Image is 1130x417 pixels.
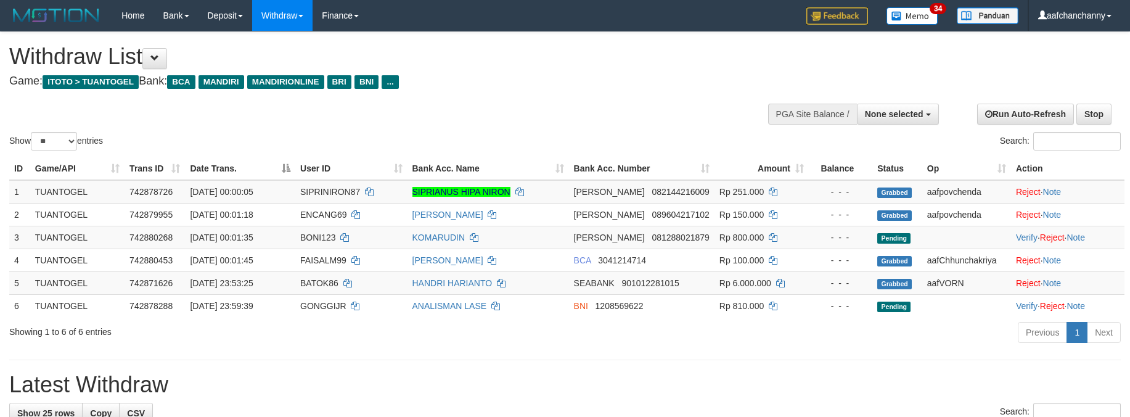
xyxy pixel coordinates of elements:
[327,75,351,89] span: BRI
[719,187,764,197] span: Rp 251.000
[922,249,1011,271] td: aafChhunchakriya
[857,104,939,125] button: None selected
[9,226,30,249] td: 3
[1040,233,1065,242] a: Reject
[922,203,1011,226] td: aafpovchenda
[1011,249,1124,271] td: ·
[1076,104,1112,125] a: Stop
[9,271,30,294] td: 5
[1033,132,1121,151] input: Search:
[30,180,125,204] td: TUANTOGEL
[569,157,714,180] th: Bank Acc. Number: activate to sort column ascending
[977,104,1074,125] a: Run Auto-Refresh
[877,210,912,221] span: Grabbed
[300,210,346,220] span: ENCANG69
[1016,255,1041,265] a: Reject
[1043,210,1062,220] a: Note
[9,180,30,204] td: 1
[9,321,462,338] div: Showing 1 to 6 of 6 entries
[1067,301,1085,311] a: Note
[877,233,911,244] span: Pending
[1011,203,1124,226] td: ·
[877,302,911,312] span: Pending
[652,210,709,220] span: Copy 089604217102 to clipboard
[872,157,922,180] th: Status
[300,255,346,265] span: FAISALM99
[30,294,125,317] td: TUANTOGEL
[1087,322,1121,343] a: Next
[129,187,173,197] span: 742878726
[129,301,173,311] span: 742878288
[1018,322,1067,343] a: Previous
[1011,157,1124,180] th: Action
[412,301,487,311] a: ANALISMAN LASE
[1016,301,1038,311] a: Verify
[199,75,244,89] span: MANDIRI
[1016,210,1041,220] a: Reject
[43,75,139,89] span: ITOTO > TUANTOGEL
[957,7,1018,24] img: panduan.png
[185,157,295,180] th: Date Trans.: activate to sort column descending
[30,271,125,294] td: TUANTOGEL
[129,210,173,220] span: 742879955
[574,255,591,265] span: BCA
[814,300,867,312] div: - - -
[129,233,173,242] span: 742880268
[714,157,809,180] th: Amount: activate to sort column ascending
[877,188,912,198] span: Grabbed
[9,203,30,226] td: 2
[1043,255,1062,265] a: Note
[596,301,644,311] span: Copy 1208569622 to clipboard
[300,301,346,311] span: GONGGIJR
[1067,322,1087,343] a: 1
[922,157,1011,180] th: Op: activate to sort column ascending
[125,157,185,180] th: Trans ID: activate to sort column ascending
[9,75,741,88] h4: Game: Bank:
[1043,278,1062,288] a: Note
[190,255,253,265] span: [DATE] 00:01:45
[295,157,407,180] th: User ID: activate to sort column ascending
[30,157,125,180] th: Game/API: activate to sort column ascending
[1011,226,1124,249] td: · ·
[167,75,195,89] span: BCA
[809,157,872,180] th: Balance
[9,157,30,180] th: ID
[9,294,30,317] td: 6
[9,373,1121,397] h1: Latest Withdraw
[300,233,336,242] span: BONI123
[814,254,867,266] div: - - -
[354,75,379,89] span: BNI
[382,75,398,89] span: ...
[247,75,324,89] span: MANDIRIONLINE
[1000,132,1121,151] label: Search:
[412,210,483,220] a: [PERSON_NAME]
[190,210,253,220] span: [DATE] 00:01:18
[190,301,253,311] span: [DATE] 23:59:39
[719,210,764,220] span: Rp 150.000
[719,278,771,288] span: Rp 6.000.000
[574,278,615,288] span: SEABANK
[9,44,741,69] h1: Withdraw List
[719,233,764,242] span: Rp 800.000
[300,187,360,197] span: SIPRINIRON87
[190,278,253,288] span: [DATE] 23:53:25
[652,187,709,197] span: Copy 082144216009 to clipboard
[574,233,645,242] span: [PERSON_NAME]
[1011,294,1124,317] td: · ·
[1067,233,1085,242] a: Note
[719,255,764,265] span: Rp 100.000
[652,233,709,242] span: Copy 081288021879 to clipboard
[1016,187,1041,197] a: Reject
[814,231,867,244] div: - - -
[412,187,510,197] a: SIPRIANUS HIPA NIRON
[814,208,867,221] div: - - -
[877,279,912,289] span: Grabbed
[300,278,338,288] span: BATOK86
[930,3,946,14] span: 34
[768,104,857,125] div: PGA Site Balance /
[621,278,679,288] span: Copy 901012281015 to clipboard
[129,278,173,288] span: 742871626
[1040,301,1065,311] a: Reject
[407,157,569,180] th: Bank Acc. Name: activate to sort column ascending
[30,226,125,249] td: TUANTOGEL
